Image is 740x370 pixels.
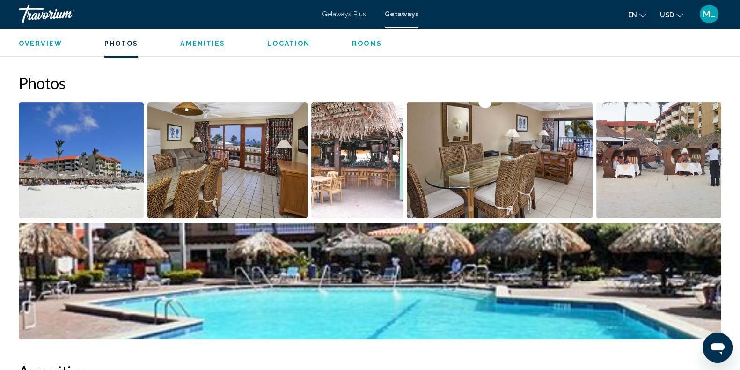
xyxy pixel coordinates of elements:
[19,5,313,23] a: Travorium
[19,102,144,219] button: Open full-screen image slider
[311,102,403,219] button: Open full-screen image slider
[385,10,418,18] a: Getaways
[596,102,721,219] button: Open full-screen image slider
[19,39,62,48] button: Overview
[19,222,721,340] button: Open full-screen image slider
[352,40,382,47] span: Rooms
[180,40,225,47] span: Amenities
[147,102,308,219] button: Open full-screen image slider
[660,8,683,22] button: Change currency
[267,39,310,48] button: Location
[180,39,225,48] button: Amenities
[660,11,674,19] span: USD
[697,4,721,24] button: User Menu
[104,40,139,47] span: Photos
[267,40,310,47] span: Location
[322,10,366,18] a: Getaways Plus
[628,11,637,19] span: en
[352,39,382,48] button: Rooms
[19,40,62,47] span: Overview
[703,9,715,19] span: ML
[407,102,593,219] button: Open full-screen image slider
[104,39,139,48] button: Photos
[703,333,733,363] iframe: Button to launch messaging window
[19,74,721,92] h2: Photos
[628,8,646,22] button: Change language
